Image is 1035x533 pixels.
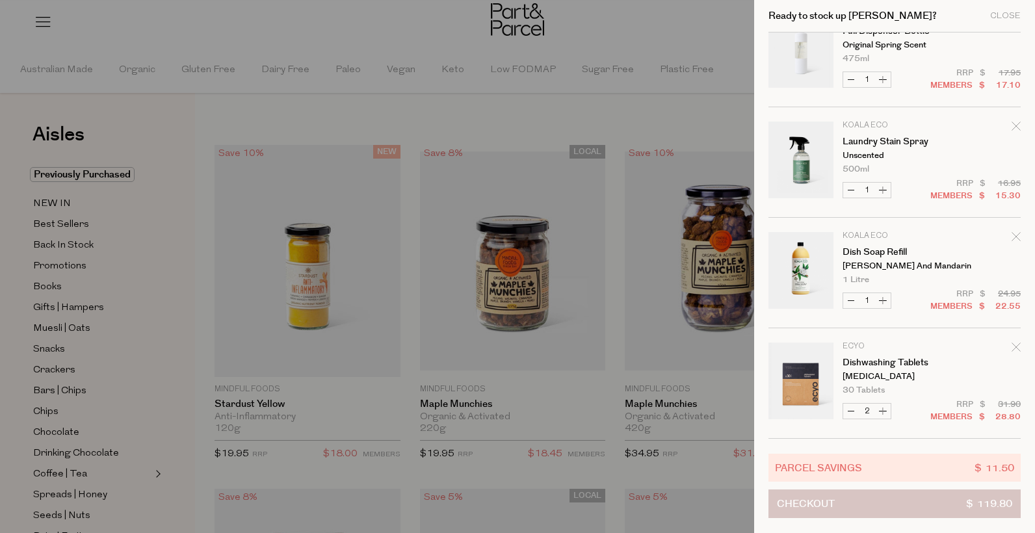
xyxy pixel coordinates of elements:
[859,404,875,419] input: QTY Dishwashing Tablets
[975,460,1014,475] span: $ 11.50
[843,276,869,284] span: 1 Litre
[843,232,943,240] p: Koala Eco
[843,262,943,270] p: [PERSON_NAME] and Mandarin
[843,55,869,63] span: 475ml
[768,11,937,21] h2: Ready to stock up [PERSON_NAME]?
[990,12,1021,20] div: Close
[843,343,943,350] p: Ecyo
[843,27,943,36] a: Full Dispenser Bottle
[843,358,943,367] a: Dishwashing Tablets
[843,372,943,381] p: [MEDICAL_DATA]
[859,183,875,198] input: QTY Laundry Stain Spray
[843,41,943,49] p: Original Spring Scent
[768,489,1021,518] button: Checkout$ 119.80
[1012,341,1021,358] div: Remove Dishwashing Tablets
[843,386,885,395] span: 30 Tablets
[1012,230,1021,248] div: Remove Dish Soap Refill
[843,248,943,257] a: Dish Soap Refill
[843,151,943,160] p: Unscented
[1012,120,1021,137] div: Remove Laundry Stain Spray
[775,460,862,475] span: Parcel Savings
[966,490,1012,517] span: $ 119.80
[777,490,835,517] span: Checkout
[843,122,943,129] p: Koala Eco
[859,72,875,87] input: QTY Full Dispenser Bottle
[843,137,943,146] a: Laundry Stain Spray
[843,165,869,174] span: 500ml
[859,293,875,308] input: QTY Dish Soap Refill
